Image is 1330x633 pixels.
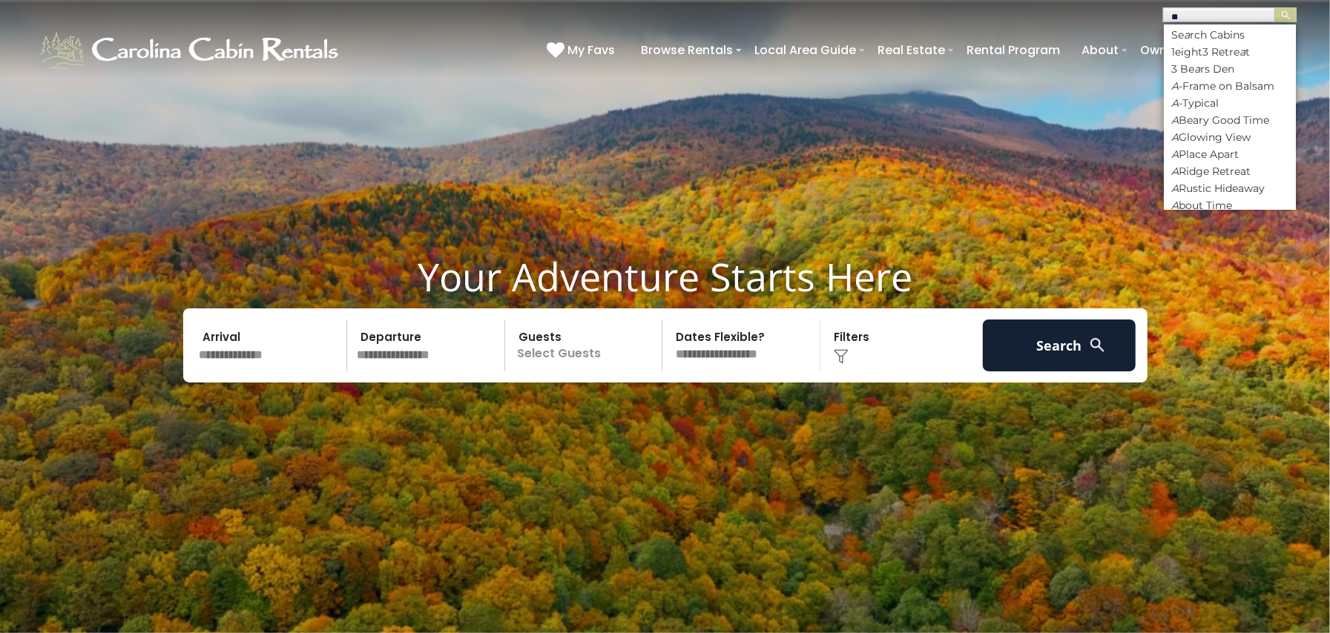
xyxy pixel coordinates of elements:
li: Se rch Cabins [1164,28,1296,42]
li: 1eight3 Retre t [1164,45,1296,59]
em: A [1171,130,1179,144]
a: Rental Program [959,37,1067,63]
em: A [1171,199,1179,212]
li: Place Apart [1164,148,1296,161]
em: A [1171,113,1179,127]
img: White-1-1-2.png [37,28,345,73]
li: 3 Be rs Den [1164,62,1296,76]
a: Real Estate [870,37,952,63]
h1: Your Adventure Starts Here [11,253,1319,299]
em: a [1184,28,1190,42]
span: My Favs [567,41,615,59]
p: Select Guests [510,319,662,371]
a: About [1074,37,1126,63]
em: A [1171,79,1179,93]
em: a [1240,45,1245,59]
li: -Typical [1164,96,1296,110]
a: Owner Login [1133,37,1221,63]
button: Search [983,319,1136,371]
em: A [1171,148,1179,161]
img: search-regular-white.png [1088,336,1107,354]
li: Rustic Hideaway [1164,182,1296,195]
a: Local Area Guide [747,37,863,63]
a: My Favs [547,41,619,60]
li: Glowing View [1164,130,1296,144]
em: A [1171,165,1179,178]
em: A [1171,96,1179,110]
li: -Frame on Balsam [1164,79,1296,93]
li: Beary Good Time [1164,113,1296,127]
em: a [1194,62,1200,76]
img: filter--v1.png [834,349,849,364]
li: Ridge Retreat [1164,165,1296,178]
li: bout Time [1164,199,1296,212]
em: A [1171,182,1179,195]
a: Browse Rentals [633,37,740,63]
